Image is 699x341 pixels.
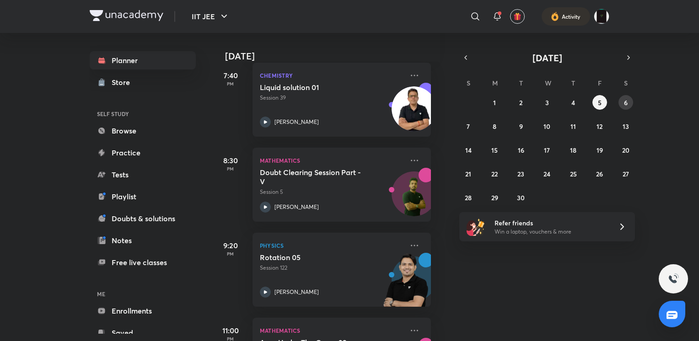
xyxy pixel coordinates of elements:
[461,143,476,157] button: September 14, 2025
[566,119,581,133] button: September 11, 2025
[461,119,476,133] button: September 7, 2025
[514,95,528,110] button: September 2, 2025
[495,228,607,236] p: Win a laptop, vouchers & more
[618,143,633,157] button: September 20, 2025
[592,166,607,181] button: September 26, 2025
[90,122,196,140] a: Browse
[90,253,196,272] a: Free live classes
[540,166,554,181] button: September 24, 2025
[493,98,496,107] abbr: September 1, 2025
[491,146,498,155] abbr: September 15, 2025
[90,209,196,228] a: Doubts & solutions
[467,122,470,131] abbr: September 7, 2025
[260,264,403,272] p: Session 122
[260,70,403,81] p: Chemistry
[519,79,523,87] abbr: Tuesday
[571,79,575,87] abbr: Thursday
[260,240,403,251] p: Physics
[618,95,633,110] button: September 6, 2025
[517,193,525,202] abbr: September 30, 2025
[597,122,602,131] abbr: September 12, 2025
[260,325,403,336] p: Mathematics
[487,119,502,133] button: September 8, 2025
[465,146,472,155] abbr: September 14, 2025
[532,52,562,64] span: [DATE]
[514,190,528,205] button: September 30, 2025
[519,98,522,107] abbr: September 2, 2025
[598,98,602,107] abbr: September 5, 2025
[622,146,629,155] abbr: September 20, 2025
[618,166,633,181] button: September 27, 2025
[465,170,471,178] abbr: September 21, 2025
[260,253,374,262] h5: Rotation 05
[381,253,431,316] img: unacademy
[540,95,554,110] button: September 3, 2025
[571,98,575,107] abbr: September 4, 2025
[551,11,559,22] img: activity
[597,146,603,155] abbr: September 19, 2025
[212,240,249,251] h5: 9:20
[186,7,235,26] button: IIT JEE
[212,81,249,86] p: PM
[274,288,319,296] p: [PERSON_NAME]
[90,286,196,302] h6: ME
[566,166,581,181] button: September 25, 2025
[514,166,528,181] button: September 23, 2025
[467,218,485,236] img: referral
[487,166,502,181] button: September 22, 2025
[90,231,196,250] a: Notes
[260,155,403,166] p: Mathematics
[90,144,196,162] a: Practice
[487,95,502,110] button: September 1, 2025
[472,51,622,64] button: [DATE]
[514,143,528,157] button: September 16, 2025
[510,9,525,24] button: avatar
[274,203,319,211] p: [PERSON_NAME]
[540,119,554,133] button: September 10, 2025
[540,143,554,157] button: September 17, 2025
[90,187,196,206] a: Playlist
[592,119,607,133] button: September 12, 2025
[465,193,472,202] abbr: September 28, 2025
[212,325,249,336] h5: 11:00
[570,122,576,131] abbr: September 11, 2025
[260,83,374,92] h5: Liquid solution 01
[668,273,679,284] img: ttu
[624,98,628,107] abbr: September 6, 2025
[487,143,502,157] button: September 15, 2025
[543,122,550,131] abbr: September 10, 2025
[467,79,470,87] abbr: Sunday
[545,79,551,87] abbr: Wednesday
[90,51,196,69] a: Planner
[618,119,633,133] button: September 13, 2025
[624,79,628,87] abbr: Saturday
[514,119,528,133] button: September 9, 2025
[592,95,607,110] button: September 5, 2025
[212,251,249,256] p: PM
[491,170,498,178] abbr: September 22, 2025
[90,106,196,122] h6: SELF STUDY
[566,95,581,110] button: September 4, 2025
[598,79,602,87] abbr: Friday
[518,146,524,155] abbr: September 16, 2025
[90,10,163,23] a: Company Logo
[623,170,629,178] abbr: September 27, 2025
[495,218,607,228] h6: Refer friends
[392,176,436,220] img: Avatar
[461,190,476,205] button: September 28, 2025
[461,166,476,181] button: September 21, 2025
[513,12,522,21] img: avatar
[112,77,135,88] div: Store
[592,143,607,157] button: September 19, 2025
[596,170,603,178] abbr: September 26, 2025
[492,79,498,87] abbr: Monday
[260,94,403,102] p: Session 39
[519,122,523,131] abbr: September 9, 2025
[623,122,629,131] abbr: September 13, 2025
[90,10,163,21] img: Company Logo
[543,170,550,178] abbr: September 24, 2025
[544,146,550,155] abbr: September 17, 2025
[517,170,524,178] abbr: September 23, 2025
[491,193,498,202] abbr: September 29, 2025
[90,302,196,320] a: Enrollments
